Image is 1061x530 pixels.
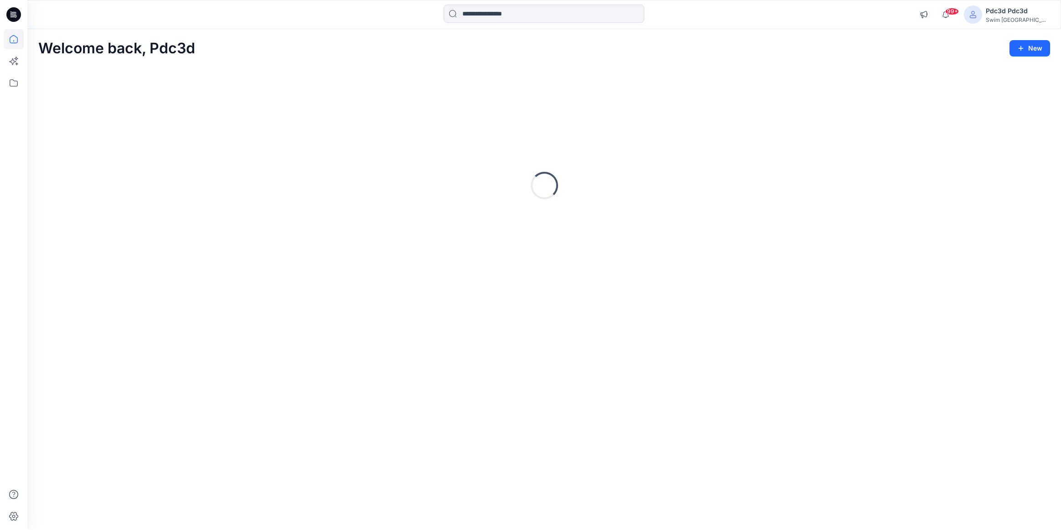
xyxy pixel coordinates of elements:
div: Swim [GEOGRAPHIC_DATA] [986,16,1050,23]
h2: Welcome back, Pdc3d [38,40,195,57]
button: New [1009,40,1050,57]
svg: avatar [969,11,977,18]
div: Pdc3d Pdc3d [986,5,1050,16]
span: 99+ [945,8,959,15]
